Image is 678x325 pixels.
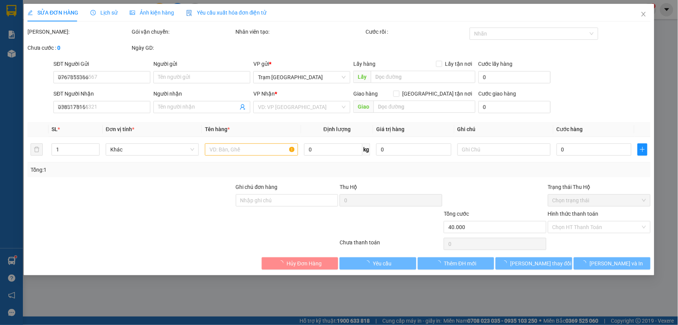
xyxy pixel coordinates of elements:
span: SL [52,126,58,132]
button: Hủy Đơn Hàng [262,257,338,270]
div: SĐT Người Nhận [53,89,150,98]
span: Khác [110,144,194,155]
label: Ghi chú đơn hàng [236,184,278,190]
b: 0 [57,45,60,51]
span: Giao hàng [354,91,378,97]
div: Người nhận [153,89,250,98]
span: Thu Hộ [340,184,357,190]
span: Hủy Đơn Hàng [287,259,322,268]
span: kg [362,143,370,156]
span: loading [502,260,511,266]
input: Cước lấy hàng [478,71,551,83]
span: [PERSON_NAME] và In [590,259,643,268]
div: Tổng: 1 [31,166,262,174]
div: Nhân viên tạo: [236,28,364,36]
span: loading [581,260,590,266]
span: loading [364,260,373,266]
span: Ảnh kiện hàng [130,10,174,16]
span: loading [278,260,287,266]
div: Gói vận chuyển: [132,28,234,36]
span: Định lượng [324,126,351,132]
span: plus [638,146,647,153]
button: Thêm ĐH mới [418,257,494,270]
span: [PERSON_NAME] thay đổi [511,259,572,268]
span: Giao [354,101,374,113]
span: Cước hàng [557,126,583,132]
span: Chọn trạng thái [552,195,646,206]
div: [PERSON_NAME]: [27,28,130,36]
span: Yêu cầu [373,259,391,268]
div: Người gửi [153,60,250,68]
span: SỬA ĐƠN HÀNG [27,10,78,16]
input: Ghi chú đơn hàng [236,194,338,206]
span: VP Nhận [254,91,275,97]
button: Yêu cầu [340,257,417,270]
div: Cước rồi : [366,28,469,36]
span: user-add [240,104,246,110]
span: Thêm ĐH mới [444,259,477,268]
button: [PERSON_NAME] và In [574,257,651,270]
span: Lấy hàng [354,61,376,67]
span: Tên hàng [205,126,230,132]
th: Ghi chú [454,122,554,137]
span: Lấy tận nơi [442,60,475,68]
label: Cước lấy hàng [478,61,513,67]
span: picture [130,10,135,15]
label: Cước giao hàng [478,91,516,97]
span: edit [27,10,33,15]
button: [PERSON_NAME] thay đổi [496,257,573,270]
span: close [641,11,647,17]
span: Trạm Sài Gòn [258,71,346,83]
label: Hình thức thanh toán [548,211,599,217]
div: SĐT Người Gửi [53,60,150,68]
input: Cước giao hàng [478,101,551,113]
span: clock-circle [90,10,96,15]
input: Ghi Chú [457,143,551,156]
input: Dọc đường [374,101,476,113]
span: [GEOGRAPHIC_DATA] tận nơi [399,89,475,98]
div: Trạng thái Thu Hộ [548,183,651,191]
input: VD: Bàn, Ghế [205,143,298,156]
button: Close [633,4,654,25]
span: Đơn vị tính [106,126,134,132]
input: Dọc đường [371,71,476,83]
div: VP gửi [254,60,351,68]
span: Tổng cước [444,211,469,217]
button: delete [31,143,43,156]
div: Ngày GD: [132,44,234,52]
span: Lấy [354,71,371,83]
span: loading [436,260,444,266]
div: Chưa thanh toán [339,238,443,252]
span: Yêu cầu xuất hóa đơn điện tử [186,10,267,16]
div: Chưa cước : [27,44,130,52]
img: icon [186,10,192,16]
span: Giá trị hàng [376,126,404,132]
button: plus [638,143,647,156]
span: Lịch sử [90,10,118,16]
